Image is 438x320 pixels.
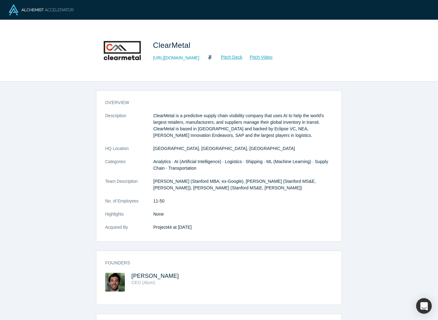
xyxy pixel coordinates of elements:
[153,178,333,191] p: [PERSON_NAME] (Stanford MBA; ex-Google), [PERSON_NAME] (Stanford MS&E, [PERSON_NAME]), [PERSON_NA...
[214,54,243,61] a: Pitch Deck
[243,54,273,61] a: Pitch Video
[105,158,153,178] dt: Categories
[9,4,74,15] img: Alchemist Logo
[105,224,153,237] dt: Acquired By
[105,178,153,198] dt: Team Description
[153,112,333,139] p: ClearMetal is a predictive supply chain visibility company that uses AI to help the world's large...
[131,280,155,285] span: CEO (Alum)
[105,273,125,292] img: Adam Compain's Profile Image
[100,29,144,72] img: ClearMetal's Logo
[153,55,199,61] a: [URL][DOMAIN_NAME]
[153,159,328,171] span: Analytics · AI (Artificial Intelligence) · Logistics · Shipping · ML (Machine Learning) · Supply ...
[105,260,324,266] h3: Founders
[153,198,333,204] dd: 11-50
[153,211,333,217] p: None
[105,99,324,106] h3: overview
[153,224,333,231] dd: Project44 at [DATE]
[153,41,193,49] span: ClearMetal
[131,273,179,279] a: [PERSON_NAME]
[105,211,153,224] dt: Highlights
[105,198,153,211] dt: No. of Employees
[153,145,333,152] dd: [GEOGRAPHIC_DATA], [GEOGRAPHIC_DATA], [GEOGRAPHIC_DATA]
[105,112,153,145] dt: Description
[105,145,153,158] dt: HQ Location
